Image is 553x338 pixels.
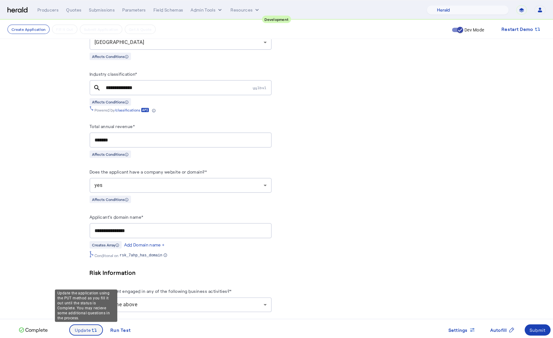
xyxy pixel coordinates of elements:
span: Conditonal on [95,253,119,258]
div: Add Domain name + [124,242,165,248]
button: Restart Demo [497,24,546,35]
div: Affects Conditions [90,98,131,106]
label: Total annual revenue* [90,124,135,129]
label: Does the applicant have a company website or domain?* [90,169,207,174]
span: rsk_7ahp_has_domain [120,253,163,258]
a: /classifications [114,107,149,112]
h5: Risk Information [90,268,272,277]
label: Is the applicant engaged in any of the following business activities?* [90,288,232,294]
div: Field Schemas [153,7,183,13]
mat-icon: search [90,84,104,92]
span: Restart Demo [502,26,533,33]
div: Affects Conditions [90,150,131,158]
button: Autofill [485,324,520,336]
div: Submissions [89,7,115,13]
div: Powered by [95,107,156,112]
button: Get A Quote [125,25,156,34]
div: Quotes [66,7,81,13]
div: Parameters [122,7,146,13]
p: Complete [24,326,48,334]
button: internal dropdown menu [191,7,223,13]
button: Update [69,324,103,336]
div: Submit [530,327,546,333]
div: Affects Conditions [90,196,131,203]
div: Development [262,16,291,23]
img: Herald Logo [7,7,27,13]
button: Create Application [7,25,50,34]
span: Autofill [490,327,507,333]
button: Run Test [105,324,136,336]
span: [GEOGRAPHIC_DATA] [95,39,144,45]
div: Producers [37,7,59,13]
button: Submit Application [80,25,122,34]
label: Applicant's domain name* [90,214,143,220]
button: Submit [525,324,551,336]
div: Update the application using the PUT method as you fill it out until the status is Complete. You ... [55,289,117,322]
span: Update [75,327,91,333]
button: Settings [444,324,480,336]
button: Fill it Out [52,25,77,34]
label: Dev Mode [463,27,484,33]
span: Settings [449,327,468,333]
span: yylbvl [253,85,272,90]
span: yes [95,182,103,188]
label: Industry classification* [90,71,137,77]
div: Run Test [110,327,131,333]
div: Affects Conditions [90,53,131,60]
div: Creates Array [90,241,122,249]
button: Resources dropdown menu [230,7,260,13]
